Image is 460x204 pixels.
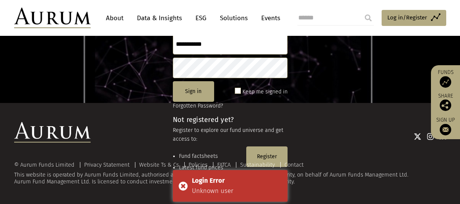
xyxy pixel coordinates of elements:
[14,8,91,28] img: Aurum
[435,69,456,88] a: Funds
[242,87,288,96] label: Keep me signed in
[427,133,434,140] img: Instagram icon
[192,11,210,25] a: ESG
[173,116,288,123] h4: Not registered yet?
[440,100,451,111] img: Share this post
[217,161,231,168] a: FATCA
[192,186,282,196] div: Unknown user
[216,11,252,25] a: Solutions
[189,161,208,168] a: Policies
[440,76,451,88] img: Access Funds
[14,162,78,168] div: © Aurum Funds Limited
[139,161,179,168] a: Website Ts & Cs
[240,161,275,168] a: Sustainability
[387,13,427,22] span: Log in/Register
[133,11,186,25] a: Data & Insights
[14,122,91,143] img: Aurum Logo
[435,93,456,111] div: Share
[414,133,421,140] img: Twitter icon
[102,11,127,25] a: About
[361,10,376,26] input: Submit
[382,10,446,26] a: Log in/Register
[257,11,280,25] a: Events
[284,161,304,168] a: Contact
[435,117,456,135] a: Sign up
[14,162,446,185] div: This website is operated by Aurum Funds Limited, authorised and regulated by the Financial Conduc...
[84,161,130,168] a: Privacy Statement
[173,81,214,102] button: Sign in
[173,103,223,109] a: Forgotten Password?
[192,176,282,186] div: Login Error
[440,124,451,135] img: Sign up to our newsletter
